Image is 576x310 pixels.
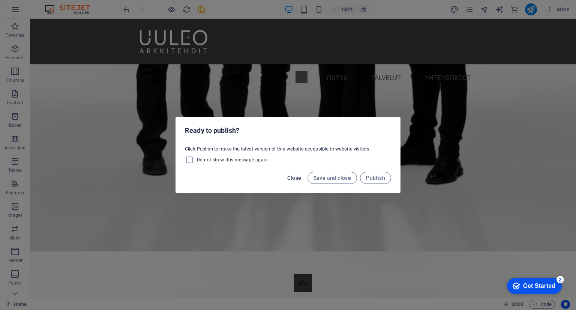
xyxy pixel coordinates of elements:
[313,175,351,181] span: Save and close
[197,157,268,163] span: Do not show this message again
[287,175,301,181] span: Close
[307,172,357,184] button: Save and close
[366,175,385,181] span: Publish
[176,143,400,167] div: Click Publish to make the latest version of this website accessible to website visitors.
[22,8,54,15] div: Get Started
[55,2,63,9] div: 2
[284,172,304,184] button: Close
[360,172,391,184] button: Publish
[6,4,61,20] div: Get Started 2 items remaining, 60% complete
[185,126,391,135] h2: Ready to publish?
